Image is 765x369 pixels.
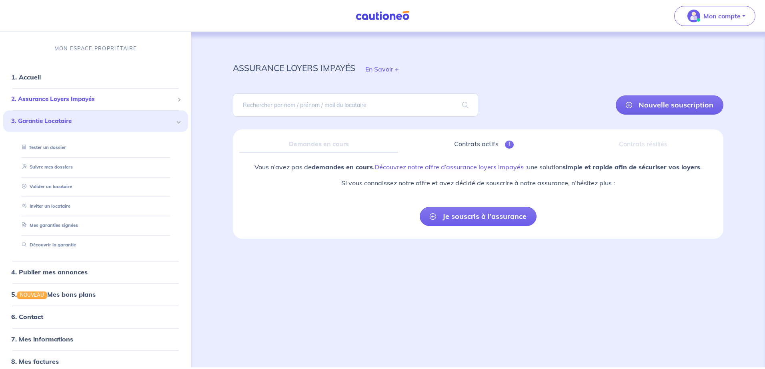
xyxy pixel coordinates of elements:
div: Suivre mes dossiers [13,161,178,174]
span: search [453,94,478,116]
a: Contrats actifs1 [405,136,563,153]
a: 1. Accueil [11,73,41,81]
a: Mes garanties signées [19,223,78,228]
a: 4. Publier mes annonces [11,268,88,276]
div: Mes garanties signées [13,219,178,232]
img: Cautioneo [352,11,413,21]
a: 6. Contact [11,313,43,321]
div: 5.NOUVEAUMes bons plans [3,286,188,302]
strong: demandes en cours [312,163,373,171]
div: 1. Accueil [3,69,188,85]
div: 4. Publier mes annonces [3,264,188,280]
a: Inviter un locataire [19,203,70,209]
a: Découvrez notre offre d’assurance loyers impayés : [374,163,527,171]
div: Valider un locataire [13,180,178,193]
p: Mon compte [703,11,741,21]
a: 5.NOUVEAUMes bons plans [11,290,96,298]
span: 3. Garantie Locataire [11,117,174,126]
div: 2. Assurance Loyers Impayés [3,92,188,107]
span: 2. Assurance Loyers Impayés [11,95,174,104]
a: Tester un dossier [19,145,66,151]
div: Découvrir la garantie [13,239,178,252]
button: illu_account_valid_menu.svgMon compte [674,6,755,26]
div: 6. Contact [3,309,188,325]
div: 3. Garantie Locataire [3,110,188,132]
a: Nouvelle souscription [616,95,723,115]
p: Si vous connaissez notre offre et avez décidé de souscrire à notre assurance, n’hésitez plus : [254,178,702,188]
a: Je souscris à l’assurance [420,207,537,226]
img: illu_account_valid_menu.svg [687,10,700,22]
div: 7. Mes informations [3,331,188,347]
a: Suivre mes dossiers [19,164,73,170]
a: Découvrir la garantie [19,242,76,248]
div: Tester un dossier [13,141,178,155]
a: 7. Mes informations [11,335,73,343]
div: Inviter un locataire [13,200,178,213]
p: assurance loyers impayés [233,61,355,75]
p: MON ESPACE PROPRIÉTAIRE [54,45,137,52]
a: 8. Mes factures [11,358,59,366]
a: Valider un locataire [19,184,72,189]
p: Vous n’avez pas de . une solution . [254,162,702,172]
span: 1 [505,141,514,149]
input: Rechercher par nom / prénom / mail du locataire [233,93,478,117]
button: En Savoir + [355,58,409,81]
strong: simple et rapide afin de sécuriser vos loyers [563,163,700,171]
